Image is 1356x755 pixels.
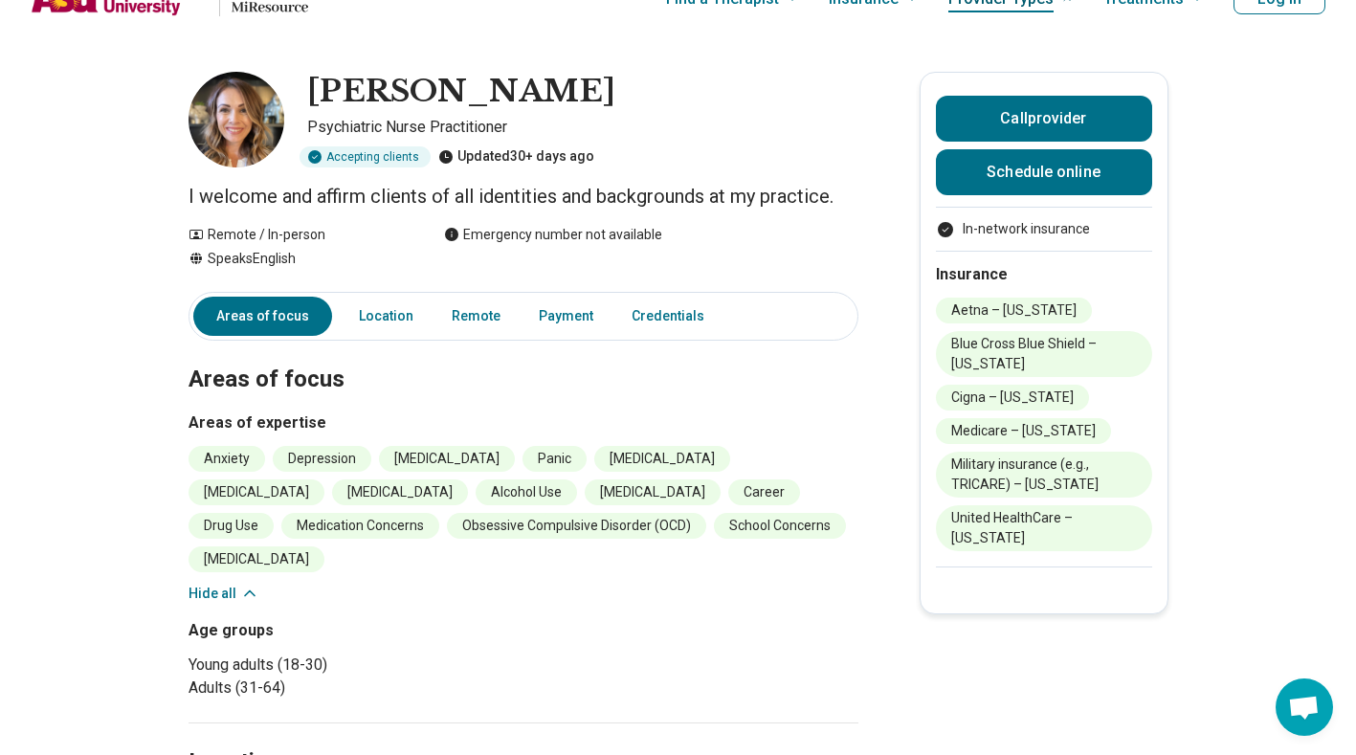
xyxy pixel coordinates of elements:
[936,219,1152,239] ul: Payment options
[936,298,1092,323] li: Aetna – [US_STATE]
[527,297,605,336] a: Payment
[189,183,858,210] p: I welcome and affirm clients of all identities and backgrounds at my practice.
[189,619,516,642] h3: Age groups
[714,513,846,539] li: School Concerns
[189,584,259,604] button: Hide all
[438,146,594,167] div: Updated 30+ days ago
[1276,678,1333,736] div: Open chat
[476,479,577,505] li: Alcohol Use
[307,116,858,139] p: Psychiatric Nurse Practitioner
[189,513,274,539] li: Drug Use
[307,72,615,112] h1: [PERSON_NAME]
[936,96,1152,142] button: Callprovider
[189,546,324,572] li: [MEDICAL_DATA]
[440,297,512,336] a: Remote
[936,505,1152,551] li: United HealthCare – [US_STATE]
[189,677,516,699] li: Adults (31-64)
[189,225,406,245] div: Remote / In-person
[189,479,324,505] li: [MEDICAL_DATA]
[189,249,406,269] div: Speaks English
[936,331,1152,377] li: Blue Cross Blue Shield – [US_STATE]
[189,654,516,677] li: Young adults (18-30)
[936,452,1152,498] li: Military insurance (e.g., TRICARE) – [US_STATE]
[936,219,1152,239] li: In-network insurance
[585,479,721,505] li: [MEDICAL_DATA]
[379,446,515,472] li: [MEDICAL_DATA]
[594,446,730,472] li: [MEDICAL_DATA]
[300,146,431,167] div: Accepting clients
[728,479,800,505] li: Career
[189,72,284,167] img: Vanessa Plumley, Psychiatric Nurse Practitioner
[189,446,265,472] li: Anxiety
[936,385,1089,411] li: Cigna – [US_STATE]
[444,225,662,245] div: Emergency number not available
[189,411,858,434] h3: Areas of expertise
[332,479,468,505] li: [MEDICAL_DATA]
[447,513,706,539] li: Obsessive Compulsive Disorder (OCD)
[620,297,727,336] a: Credentials
[281,513,439,539] li: Medication Concerns
[189,318,858,396] h2: Areas of focus
[936,149,1152,195] a: Schedule online
[193,297,332,336] a: Areas of focus
[347,297,425,336] a: Location
[936,263,1152,286] h2: Insurance
[522,446,587,472] li: Panic
[936,418,1111,444] li: Medicare – [US_STATE]
[273,446,371,472] li: Depression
